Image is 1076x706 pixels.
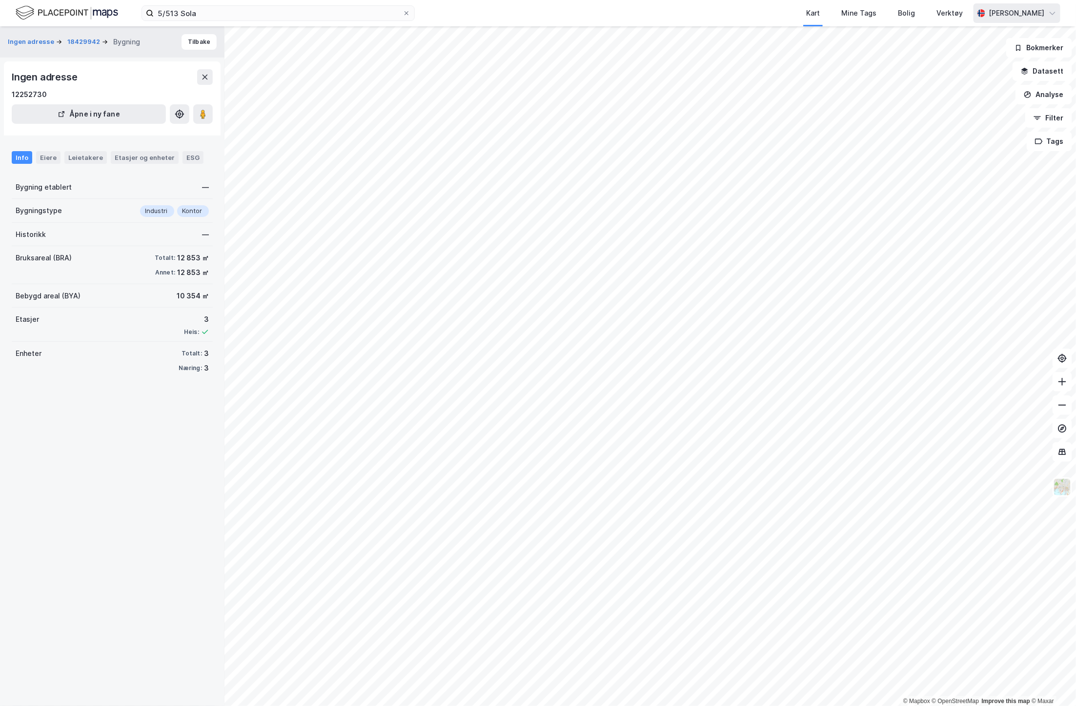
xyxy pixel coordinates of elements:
[1006,38,1072,58] button: Bokmerker
[1015,85,1072,104] button: Analyse
[202,181,209,193] div: —
[183,151,203,164] div: ESG
[155,254,175,262] div: Totalt:
[16,290,81,302] div: Bebygd areal (BYA)
[16,252,72,264] div: Bruksareal (BRA)
[204,348,209,359] div: 3
[841,7,876,19] div: Mine Tags
[16,229,46,240] div: Historikk
[177,267,209,278] div: 12 853 ㎡
[1027,659,1076,706] div: Kontrollprogram for chat
[202,229,209,240] div: —
[155,269,175,276] div: Annet:
[16,4,118,21] img: logo.f888ab2527a4732fd821a326f86c7f29.svg
[989,7,1045,19] div: [PERSON_NAME]
[16,348,41,359] div: Enheter
[113,36,140,48] div: Bygning
[932,698,979,705] a: OpenStreetMap
[936,7,963,19] div: Verktøy
[903,698,930,705] a: Mapbox
[154,6,403,20] input: Søk på adresse, matrikkel, gårdeiere, leietakere eller personer
[36,151,61,164] div: Eiere
[184,314,209,325] div: 3
[67,37,102,47] button: 18429942
[982,698,1030,705] a: Improve this map
[64,151,107,164] div: Leietakere
[1027,659,1076,706] iframe: Chat Widget
[177,252,209,264] div: 12 853 ㎡
[1013,61,1072,81] button: Datasett
[12,104,166,124] button: Åpne i ny fane
[177,290,209,302] div: 10 354 ㎡
[1027,132,1072,151] button: Tags
[16,314,39,325] div: Etasjer
[16,181,72,193] div: Bygning etablert
[806,7,820,19] div: Kart
[179,364,202,372] div: Næring:
[115,153,175,162] div: Etasjer og enheter
[182,350,202,357] div: Totalt:
[12,89,47,100] div: 12252730
[8,37,56,47] button: Ingen adresse
[184,328,199,336] div: Heis:
[1025,108,1072,128] button: Filter
[1053,478,1072,496] img: Z
[898,7,915,19] div: Bolig
[182,34,217,50] button: Tilbake
[12,151,32,164] div: Info
[204,362,209,374] div: 3
[12,69,79,85] div: Ingen adresse
[16,205,62,216] div: Bygningstype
